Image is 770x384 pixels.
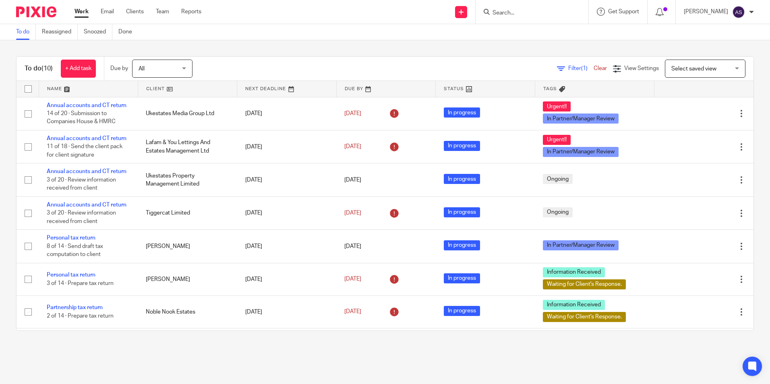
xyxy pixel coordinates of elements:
[47,244,103,258] span: 8 of 14 · Send draft tax computation to client
[581,66,588,71] span: (1)
[344,309,361,315] span: [DATE]
[237,97,336,130] td: [DATE]
[47,111,116,125] span: 14 of 20 · Submission to Companies House & HMRC
[138,263,237,295] td: [PERSON_NAME]
[543,174,573,184] span: Ongoing
[594,66,607,71] a: Clear
[543,87,557,91] span: Tags
[16,24,36,40] a: To do
[237,263,336,295] td: [DATE]
[47,169,126,174] a: Annual accounts and CT return
[237,328,336,361] td: [DATE]
[138,230,237,263] td: [PERSON_NAME]
[47,144,122,158] span: 11 of 18 · Send the client pack for client signature
[47,136,126,141] a: Annual accounts and CT return
[84,24,112,40] a: Snoozed
[444,141,480,151] span: In progress
[543,207,573,217] span: Ongoing
[139,66,145,72] span: All
[608,9,639,14] span: Get Support
[492,10,564,17] input: Search
[543,267,605,277] span: Information Received
[543,114,619,124] span: In Partner/Manager Review
[181,8,201,16] a: Reports
[444,306,480,316] span: In progress
[237,130,336,163] td: [DATE]
[47,103,126,108] a: Annual accounts and CT return
[543,101,571,111] span: Urgent!!
[41,65,53,72] span: (10)
[237,163,336,196] td: [DATE]
[138,130,237,163] td: Lafam & You Lettings And Estates Management Ltd
[237,230,336,263] td: [DATE]
[47,177,116,191] span: 3 of 20 · Review information received from client
[47,313,114,319] span: 2 of 14 · Prepare tax return
[344,244,361,249] span: [DATE]
[444,174,480,184] span: In progress
[47,281,114,286] span: 3 of 14 · Prepare tax return
[118,24,138,40] a: Done
[684,8,728,16] p: [PERSON_NAME]
[138,295,237,328] td: Noble Nook Estates
[543,300,605,310] span: Information Received
[732,6,745,19] img: svg%3E
[47,272,95,278] a: Personal tax return
[42,24,78,40] a: Reassigned
[543,147,619,157] span: In Partner/Manager Review
[568,66,594,71] span: Filter
[444,207,480,217] span: In progress
[344,144,361,150] span: [DATE]
[126,8,144,16] a: Clients
[138,97,237,130] td: Ukestates Media Group Ltd
[101,8,114,16] a: Email
[47,210,116,224] span: 3 of 20 · Review information received from client
[444,240,480,250] span: In progress
[543,312,626,322] span: Waiting for Client's Response.
[543,135,571,145] span: Urgent!!
[624,66,659,71] span: View Settings
[444,273,480,283] span: In progress
[61,60,96,78] a: + Add task
[543,279,626,289] span: Waiting for Client's Response.
[344,210,361,216] span: [DATE]
[543,240,619,250] span: In Partner/Manager Review
[47,235,95,241] a: Personal tax return
[138,328,237,361] td: [PERSON_NAME]
[75,8,89,16] a: Work
[47,202,126,208] a: Annual accounts and CT return
[344,111,361,116] span: [DATE]
[25,64,53,73] h1: To do
[344,177,361,183] span: [DATE]
[110,64,128,72] p: Due by
[671,66,716,72] span: Select saved view
[344,277,361,282] span: [DATE]
[16,6,56,17] img: Pixie
[138,163,237,196] td: Ukestates Property Management Limited
[47,305,103,310] a: Partnership tax return
[237,196,336,229] td: [DATE]
[156,8,169,16] a: Team
[237,295,336,328] td: [DATE]
[444,107,480,118] span: In progress
[138,196,237,229] td: Tiggercat Limited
